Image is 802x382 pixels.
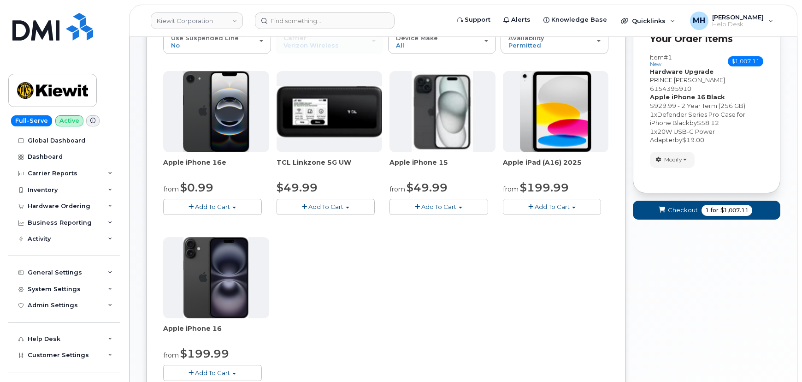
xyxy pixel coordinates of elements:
[650,152,695,168] button: Modify
[650,101,763,110] div: $929.99 - 2 Year Term (256 GB)
[650,128,654,135] span: 1
[396,34,438,42] span: Device Make
[503,158,609,176] div: Apple iPad (A16) 2025
[520,181,569,194] span: $199.99
[650,93,705,101] strong: Apple iPhone 16
[180,347,229,360] span: $199.99
[650,85,691,92] span: 6154395910
[389,158,495,176] div: Apple iPhone 15
[707,93,725,101] strong: Black
[163,351,179,359] small: from
[407,181,448,194] span: $49.99
[163,185,179,193] small: from
[650,76,725,84] span: PRINCE [PERSON_NAME]
[511,15,531,24] span: Alerts
[720,206,749,215] span: $1,007.11
[762,342,795,375] iframe: Messenger Launcher
[163,199,262,215] button: Add To Cart
[614,12,682,30] div: Quicklinks
[195,369,230,376] span: Add To Cart
[728,56,763,66] span: $1,007.11
[308,203,343,210] span: Add To Cart
[277,158,383,176] div: TCL Linkzone 5G UW
[421,203,456,210] span: Add To Cart
[508,34,544,42] span: Availability
[497,11,537,29] a: Alerts
[163,158,269,176] div: Apple iPhone 16e
[171,34,239,42] span: Use Suspended Line
[650,127,763,144] div: x by
[633,201,780,220] button: Checkout 1 for $1,007.11
[705,206,709,215] span: 1
[650,128,715,144] span: 20W USB-C Power Adapter
[650,68,714,75] strong: Hardware Upgrade
[664,54,672,61] span: #1
[151,12,243,29] a: Kiewit Corporation
[668,206,698,215] span: Checkout
[450,11,497,29] a: Support
[163,365,262,381] button: Add To Cart
[712,21,764,28] span: Help Desk
[697,119,719,126] span: $58.12
[551,15,607,24] span: Knowledge Base
[171,42,180,49] span: No
[163,324,269,342] div: Apple iPhone 16
[255,12,395,29] input: Find something...
[503,199,601,215] button: Add To Cart
[682,136,704,143] span: $19.00
[388,30,496,54] button: Device Make All
[650,111,745,127] span: Defender Series Pro Case for iPhone Black
[503,185,519,193] small: from
[709,206,720,215] span: for
[650,111,654,118] span: 1
[277,199,375,215] button: Add To Cart
[650,110,763,127] div: x by
[537,11,613,29] a: Knowledge Base
[412,71,473,152] img: iphone15.jpg
[277,86,383,137] img: linkzone5g.png
[535,203,570,210] span: Add To Cart
[693,15,705,26] span: MH
[650,32,763,46] p: Your Order Items
[389,185,405,193] small: from
[163,30,271,54] button: Use Suspended Line No
[183,237,248,318] img: iphone_16_plus.png
[277,181,318,194] span: $49.99
[195,203,230,210] span: Add To Cart
[684,12,780,30] div: Melissa Hoye
[632,17,666,24] span: Quicklinks
[501,30,608,54] button: Availability Permitted
[180,181,213,194] span: $0.99
[183,71,249,152] img: iphone16e.png
[396,42,404,49] span: All
[664,155,682,164] span: Modify
[650,54,672,67] h3: Item
[712,13,764,21] span: [PERSON_NAME]
[520,71,591,152] img: ipad_11.png
[465,15,490,24] span: Support
[508,42,541,49] span: Permitted
[650,61,661,67] small: new
[389,199,488,215] button: Add To Cart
